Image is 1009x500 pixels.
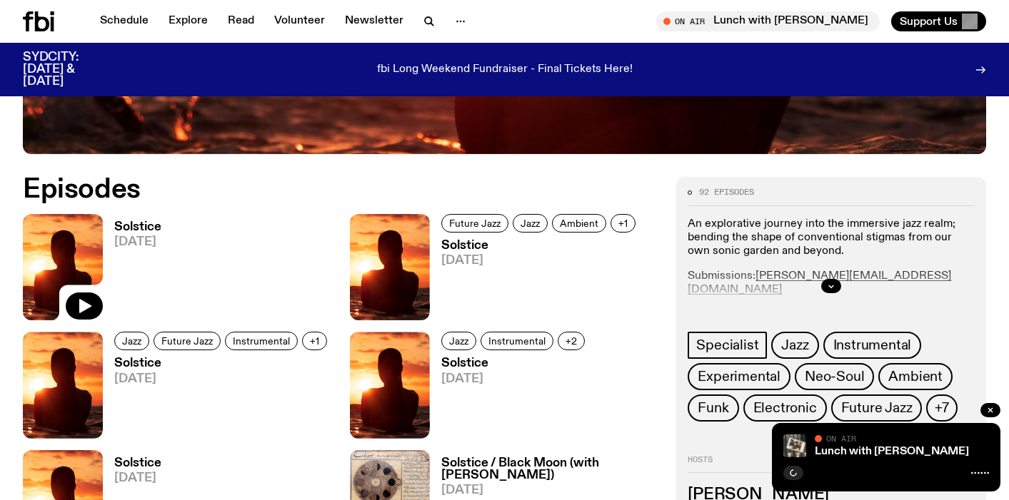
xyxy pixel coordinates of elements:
a: Ambient [552,214,606,233]
h3: Solstice [114,357,331,369]
span: +1 [310,336,319,347]
button: +2 [558,332,585,350]
h3: Solstice [114,457,161,469]
h2: Hosts [688,456,975,473]
span: +1 [618,218,628,228]
a: Ambient [878,363,953,390]
a: Instrumental [225,332,298,350]
span: Neo-Soul [805,369,864,384]
button: +7 [926,394,958,422]
span: Jazz [521,218,540,228]
a: Volunteer [266,11,333,31]
a: Future Jazz [441,214,508,233]
button: +1 [611,214,636,233]
span: [DATE] [114,373,331,385]
h3: Solstice [114,221,161,233]
span: [DATE] [114,472,161,484]
span: Future Jazz [161,336,213,347]
a: Jazz [114,332,149,350]
h3: Solstice [441,240,640,252]
h2: Episodes [23,177,659,203]
span: Instrumental [233,336,290,347]
a: Jazz [513,214,548,233]
span: [DATE] [441,373,589,385]
span: [DATE] [441,484,660,496]
h3: SYDCITY: [DATE] & [DATE] [23,51,114,88]
a: Instrumental [481,332,553,350]
img: A girl standing in the ocean as waist level, staring into the rise of the sun. [350,332,430,438]
img: A girl standing in the ocean as waist level, staring into the rise of the sun. [23,214,103,320]
button: +1 [302,332,327,350]
a: Jazz [771,332,818,359]
span: [DATE] [114,236,161,248]
button: Support Us [891,11,986,31]
a: Solstice[DATE] [103,357,331,438]
span: Electronic [753,400,817,416]
a: Specialist [688,332,767,359]
a: Schedule [91,11,157,31]
span: Support Us [900,15,958,28]
a: Newsletter [336,11,412,31]
a: Solstice[DATE] [430,357,589,438]
a: Electronic [743,394,827,422]
span: Future Jazz [449,218,501,228]
a: Jazz [441,332,476,350]
a: Solstice[DATE] [103,221,161,320]
button: On AirLunch with [PERSON_NAME] [656,11,880,31]
p: fbi Long Weekend Fundraiser - Final Tickets Here! [377,63,633,76]
img: A girl standing in the ocean as waist level, staring into the rise of the sun. [350,214,430,320]
h3: Solstice [441,357,589,369]
span: Jazz [449,336,468,347]
span: 92 episodes [699,188,754,196]
a: Explore [160,11,216,31]
span: Funk [698,400,728,416]
span: Ambient [560,218,598,228]
span: Instrumental [488,336,546,347]
span: Future Jazz [841,400,913,416]
a: Funk [688,394,738,422]
p: An explorative journey into the immersive jazz realm; bending the shape of conventional stigmas f... [688,218,975,259]
a: Read [219,11,263,31]
a: Future Jazz [831,394,923,422]
span: Specialist [696,337,758,353]
span: Ambient [888,369,943,384]
img: A girl standing in the ocean as waist level, staring into the rise of the sun. [23,332,103,438]
a: Experimental [688,363,790,390]
img: A polaroid of Ella Avni in the studio on top of the mixer which is also located in the studio. [783,434,806,457]
span: Instrumental [833,337,912,353]
a: Neo-Soul [795,363,874,390]
span: [DATE] [441,255,640,267]
span: +7 [935,400,949,416]
span: Jazz [122,336,141,347]
a: Future Jazz [154,332,221,350]
span: On Air [826,434,856,443]
h3: Solstice / Black Moon (with [PERSON_NAME]) [441,457,660,481]
a: Lunch with [PERSON_NAME] [815,446,969,457]
a: Solstice[DATE] [430,240,640,320]
span: Experimental [698,369,780,384]
span: +2 [566,336,577,347]
span: Jazz [781,337,808,353]
a: Instrumental [823,332,922,359]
